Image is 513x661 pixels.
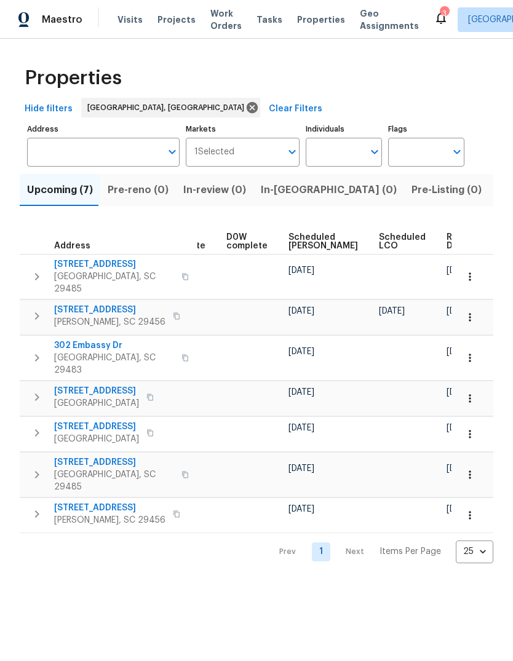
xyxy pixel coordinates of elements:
[412,181,482,199] span: Pre-Listing (0)
[108,181,169,199] span: Pre-reno (0)
[27,181,93,199] span: Upcoming (7)
[447,464,472,473] span: [DATE]
[261,181,397,199] span: In-[GEOGRAPHIC_DATA] (0)
[440,7,448,20] div: 3
[288,464,314,473] span: [DATE]
[388,125,464,133] label: Flags
[54,502,165,514] span: [STREET_ADDRESS]
[288,233,358,250] span: Scheduled [PERSON_NAME]
[447,424,472,432] span: [DATE]
[54,433,139,445] span: [GEOGRAPHIC_DATA]
[20,98,78,121] button: Hide filters
[54,316,165,328] span: [PERSON_NAME], SC 29456
[210,7,242,32] span: Work Orders
[379,307,405,315] span: [DATE]
[269,101,322,117] span: Clear Filters
[27,125,180,133] label: Address
[312,542,330,561] a: Goto page 1
[81,98,260,117] div: [GEOGRAPHIC_DATA], [GEOGRAPHIC_DATA]
[54,469,174,493] span: [GEOGRAPHIC_DATA], SC 29485
[54,339,174,352] span: 302 Embassy Dr
[54,514,165,526] span: [PERSON_NAME], SC 29456
[54,352,174,376] span: [GEOGRAPHIC_DATA], SC 29483
[288,388,314,397] span: [DATE]
[54,397,139,410] span: [GEOGRAPHIC_DATA]
[447,388,472,397] span: [DATE]
[54,242,90,250] span: Address
[447,347,472,356] span: [DATE]
[380,545,441,558] p: Items Per Page
[42,14,82,26] span: Maestro
[288,424,314,432] span: [DATE]
[306,125,382,133] label: Individuals
[288,266,314,275] span: [DATE]
[268,540,493,563] nav: Pagination Navigation
[54,271,174,295] span: [GEOGRAPHIC_DATA], SC 29485
[25,101,73,117] span: Hide filters
[447,505,472,513] span: [DATE]
[447,307,472,315] span: [DATE]
[448,143,466,160] button: Open
[366,143,383,160] button: Open
[54,258,174,271] span: [STREET_ADDRESS]
[288,505,314,513] span: [DATE]
[456,536,493,568] div: 25
[164,143,181,160] button: Open
[288,347,314,356] span: [DATE]
[183,181,246,199] span: In-review (0)
[194,147,234,157] span: 1 Selected
[284,143,301,160] button: Open
[117,14,143,26] span: Visits
[447,233,474,250] span: Ready Date
[54,421,139,433] span: [STREET_ADDRESS]
[297,14,345,26] span: Properties
[186,125,300,133] label: Markets
[379,233,426,250] span: Scheduled LCO
[447,266,472,275] span: [DATE]
[264,98,327,121] button: Clear Filters
[157,14,196,26] span: Projects
[226,233,268,250] span: D0W complete
[25,72,122,84] span: Properties
[54,456,174,469] span: [STREET_ADDRESS]
[256,15,282,24] span: Tasks
[54,385,139,397] span: [STREET_ADDRESS]
[54,304,165,316] span: [STREET_ADDRESS]
[87,101,249,114] span: [GEOGRAPHIC_DATA], [GEOGRAPHIC_DATA]
[288,307,314,315] span: [DATE]
[360,7,419,32] span: Geo Assignments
